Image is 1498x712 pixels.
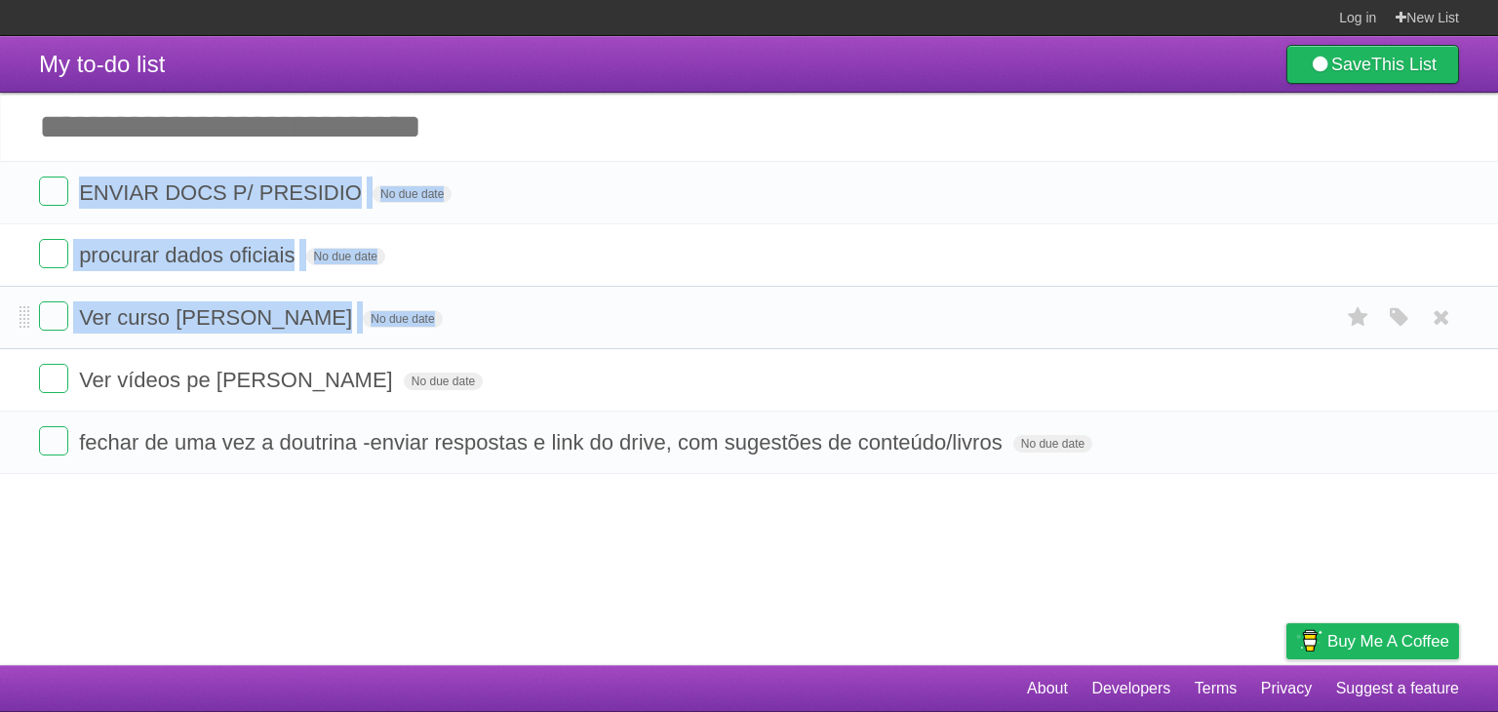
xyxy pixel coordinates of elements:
[79,180,367,205] span: ENVIAR DOCS P/ PRESIDIO
[79,305,357,330] span: Ver curso [PERSON_NAME]
[404,373,483,390] span: No due date
[1013,435,1092,453] span: No due date
[1340,301,1377,334] label: Star task
[1327,624,1449,658] span: Buy me a coffee
[363,310,442,328] span: No due date
[79,430,1007,455] span: fechar de uma vez a doutrina -enviar respostas e link do drive, com sugestões de conteúdo/livros
[1091,670,1170,707] a: Developers
[39,426,68,455] label: Done
[1296,624,1322,657] img: Buy me a coffee
[79,243,299,267] span: procurar dados oficiais
[39,177,68,206] label: Done
[1027,670,1068,707] a: About
[1286,623,1459,659] a: Buy me a coffee
[1195,670,1238,707] a: Terms
[1261,670,1312,707] a: Privacy
[39,364,68,393] label: Done
[306,248,385,265] span: No due date
[39,239,68,268] label: Done
[39,301,68,331] label: Done
[79,368,398,392] span: Ver vídeos pe [PERSON_NAME]
[1371,55,1437,74] b: This List
[1286,45,1459,84] a: SaveThis List
[1336,670,1459,707] a: Suggest a feature
[39,51,165,77] span: My to-do list
[373,185,452,203] span: No due date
